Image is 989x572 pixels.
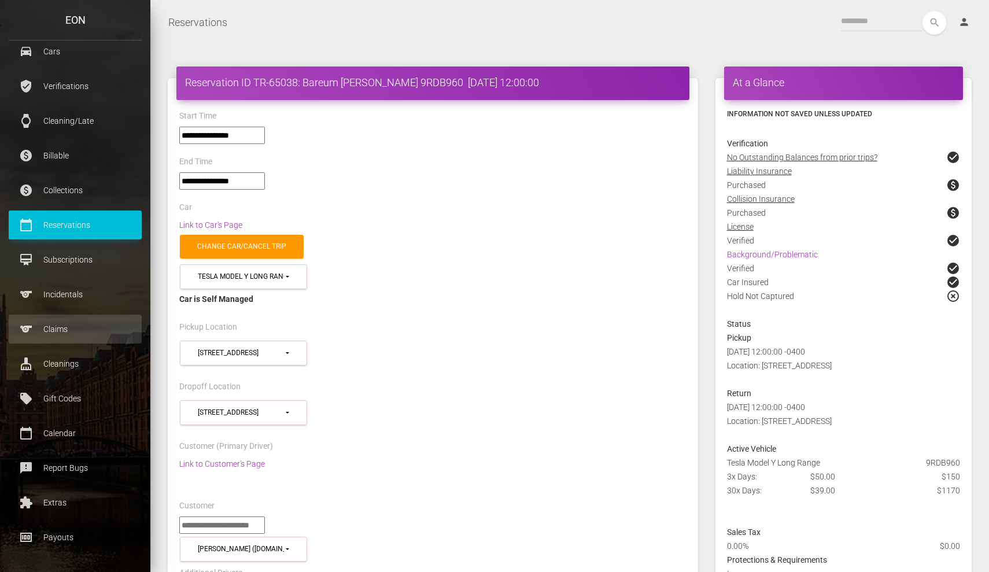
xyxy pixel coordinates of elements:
a: watch Cleaning/Late [9,106,142,135]
h4: At a Glance [733,75,954,90]
i: person [958,16,970,28]
div: 0.00% [718,539,885,553]
strong: Sales Tax [727,527,761,537]
div: $39.00 [802,484,885,497]
a: person [950,11,980,34]
p: Subscriptions [17,251,133,268]
label: End Time [179,156,212,168]
a: paid Collections [9,176,142,205]
a: calendar_today Calendar [9,419,142,448]
a: Link to Car's Page [179,220,242,230]
div: 30x Days: [718,484,802,497]
div: Car is Self Managed [179,292,687,306]
span: paid [946,178,960,192]
span: 9RDB960 [926,456,960,470]
a: local_offer Gift Codes [9,384,142,413]
div: $50.00 [802,470,885,484]
button: 3204 Corbal Court (95148) [180,341,307,366]
label: Customer [179,500,215,512]
div: Purchased [718,206,969,220]
strong: Pickup [727,333,751,342]
p: Cars [17,43,133,60]
span: [DATE] 12:00:00 -0400 Location: [STREET_ADDRESS] [727,347,832,370]
a: extension Extras [9,488,142,517]
u: No Outstanding Balances from prior trips? [727,153,877,162]
span: $0.00 [940,539,960,553]
span: check_circle [946,261,960,275]
a: calendar_today Reservations [9,211,142,239]
strong: Return [727,389,751,398]
div: [PERSON_NAME] ([DOMAIN_NAME][EMAIL_ADDRESS][PERSON_NAME][DOMAIN_NAME]) [198,544,284,554]
div: Tesla Model Y Long Range (9RDB960 in 95148) [198,272,284,282]
a: Background/Problematic [727,250,818,259]
a: Reservations [168,8,227,37]
div: [STREET_ADDRESS] [198,348,284,358]
div: Purchased [718,178,969,192]
strong: Verification [727,139,768,148]
div: Hold Not Captured [718,289,969,317]
strong: Active Vehicle [727,444,776,453]
button: Bareum KIM (bareum.kim@42dot.ai) [180,537,307,562]
a: card_membership Subscriptions [9,245,142,274]
a: cleaning_services Cleanings [9,349,142,378]
span: $1170 [937,484,960,497]
div: Verified [718,234,969,248]
u: Liability Insurance [727,167,792,176]
p: Claims [17,320,133,338]
p: Reservations [17,216,133,234]
p: Gift Codes [17,390,133,407]
label: Pickup Location [179,322,237,333]
h6: Information not saved unless updated [727,109,960,119]
span: check_circle [946,275,960,289]
a: feedback Report Bugs [9,453,142,482]
h4: Reservation ID TR-65038: Bareum [PERSON_NAME] 9RDB960 [DATE] 12:00:00 [185,75,681,90]
button: Tesla Model Y Long Range (9RDB960 in 95148) [180,264,307,289]
div: [STREET_ADDRESS] [198,408,284,418]
div: Tesla Model Y Long Range [718,456,969,470]
p: Collections [17,182,133,199]
u: License [727,222,754,231]
div: Car Insured [718,275,969,289]
a: paid Billable [9,141,142,170]
button: search [922,11,946,35]
p: Cleanings [17,355,133,372]
label: Customer (Primary Driver) [179,441,273,452]
span: paid [946,206,960,220]
a: money Payouts [9,523,142,552]
p: Calendar [17,425,133,442]
span: highlight_off [946,289,960,303]
button: 3204 Corbal Court (95148) [180,400,307,425]
strong: Protections & Requirements [727,555,827,564]
span: check_circle [946,150,960,164]
a: drive_eta Cars [9,37,142,66]
div: 3x Days: [718,470,802,484]
p: Verifications [17,78,133,95]
span: [DATE] 12:00:00 -0400 Location: [STREET_ADDRESS] [727,403,832,426]
p: Payouts [17,529,133,546]
div: Verified [718,261,969,275]
a: Link to Customer's Page [179,459,265,468]
a: sports Claims [9,315,142,344]
a: Change car/cancel trip [180,235,304,259]
label: Car [179,202,192,213]
p: Extras [17,494,133,511]
a: verified_user Verifications [9,72,142,101]
p: Incidentals [17,286,133,303]
p: Cleaning/Late [17,112,133,130]
u: Collision Insurance [727,194,795,204]
label: Start Time [179,110,216,122]
span: check_circle [946,234,960,248]
label: Dropoff Location [179,381,241,393]
p: Report Bugs [17,459,133,477]
span: $150 [942,470,960,484]
a: sports Incidentals [9,280,142,309]
strong: Status [727,319,751,329]
p: Billable [17,147,133,164]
